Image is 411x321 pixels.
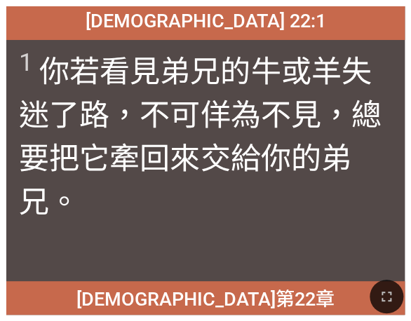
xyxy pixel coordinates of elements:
[19,54,381,219] wh7716: 失迷了路
[19,141,351,219] wh7725: 交給
[19,54,381,219] wh7200: 弟兄
[19,54,381,219] wh251: 的牛
[19,97,381,219] wh5956: ，總要把它牽回來
[19,54,381,219] wh7794: 或羊
[86,10,326,32] span: [DEMOGRAPHIC_DATA] 22:1
[19,48,33,77] sup: 1
[19,47,391,221] span: 你若看見
[19,141,351,219] wh7725: 你的弟兄
[49,184,79,219] wh251: 。
[19,97,381,219] wh5080: ，不可佯為不見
